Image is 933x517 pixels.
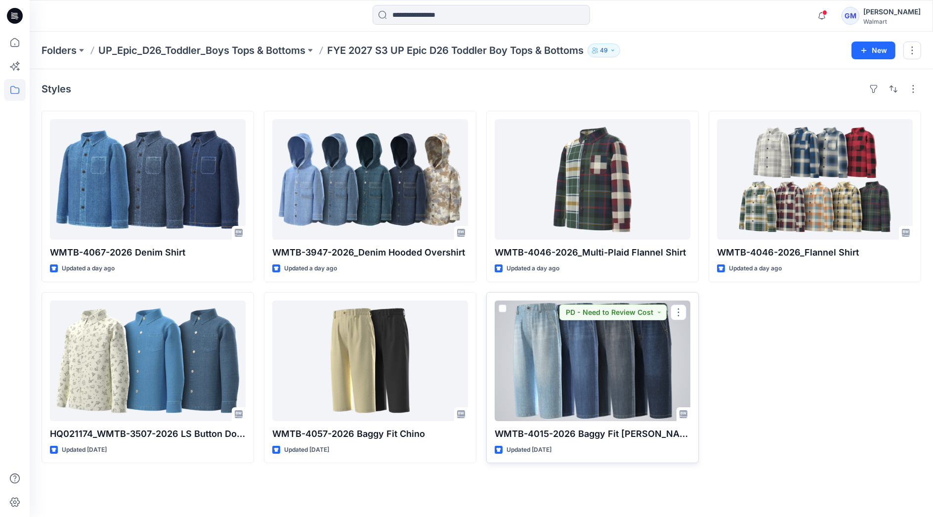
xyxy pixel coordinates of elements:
[272,119,468,240] a: WMTB-3947-2026_Denim Hooded Overshirt
[495,246,690,259] p: WMTB-4046-2026_Multi-Plaid Flannel Shirt
[272,246,468,259] p: WMTB-3947-2026_Denim Hooded Overshirt
[863,6,921,18] div: [PERSON_NAME]
[842,7,859,25] div: GM
[50,427,246,441] p: HQ021174_WMTB-3507-2026 LS Button Down Denim Shirt
[98,43,305,57] a: UP_Epic_D26_Toddler_Boys Tops & Bottoms
[42,83,71,95] h4: Styles
[717,119,913,240] a: WMTB-4046-2026_Flannel Shirt
[717,246,913,259] p: WMTB-4046-2026_Flannel Shirt
[62,263,115,274] p: Updated a day ago
[272,301,468,421] a: WMTB-4057-2026 Baggy Fit Chino
[50,301,246,421] a: HQ021174_WMTB-3507-2026 LS Button Down Denim Shirt
[729,263,782,274] p: Updated a day ago
[600,45,608,56] p: 49
[50,246,246,259] p: WMTB-4067-2026 Denim Shirt
[588,43,620,57] button: 49
[507,263,559,274] p: Updated a day ago
[507,445,551,455] p: Updated [DATE]
[495,119,690,240] a: WMTB-4046-2026_Multi-Plaid Flannel Shirt
[495,301,690,421] a: WMTB-4015-2026 Baggy Fit Jean-Opt 1A
[863,18,921,25] div: Walmart
[272,427,468,441] p: WMTB-4057-2026 Baggy Fit Chino
[851,42,895,59] button: New
[42,43,77,57] a: Folders
[284,445,329,455] p: Updated [DATE]
[62,445,107,455] p: Updated [DATE]
[284,263,337,274] p: Updated a day ago
[327,43,584,57] p: FYE 2027 S3 UP Epic D26 Toddler Boy Tops & Bottoms
[50,119,246,240] a: WMTB-4067-2026 Denim Shirt
[495,427,690,441] p: WMTB-4015-2026 Baggy Fit [PERSON_NAME]-Opt 1A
